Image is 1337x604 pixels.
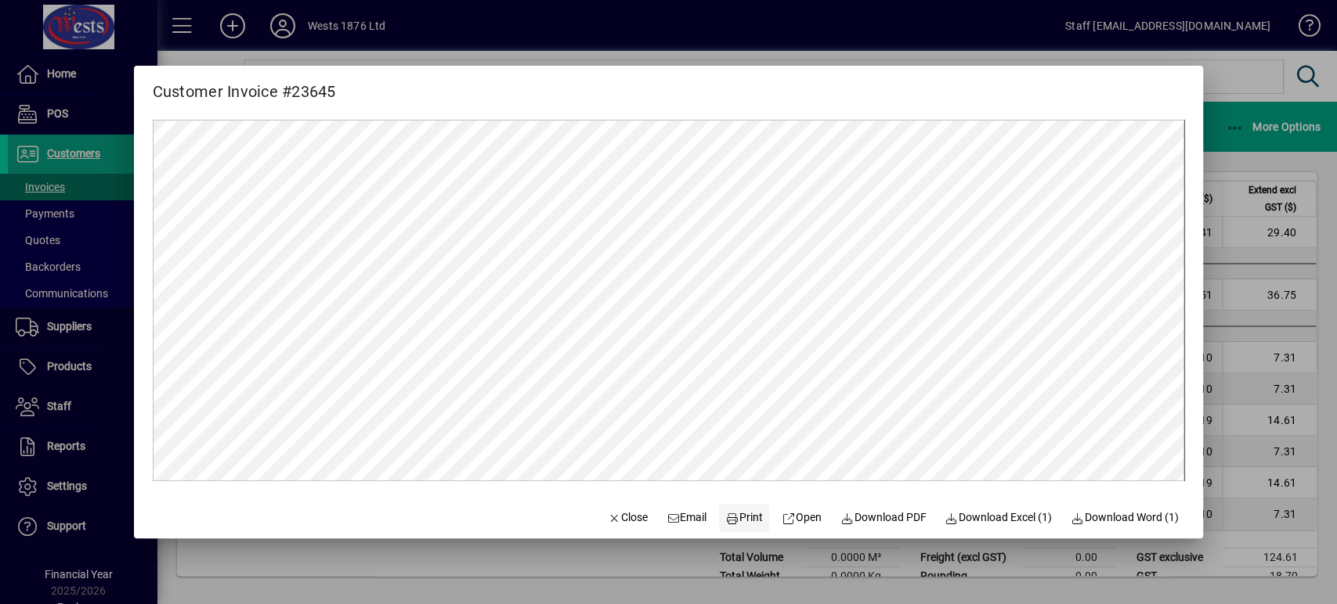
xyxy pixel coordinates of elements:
span: Print [726,509,764,526]
span: Email [667,509,707,526]
button: Close [601,504,654,532]
span: Open [782,509,822,526]
span: Download PDF [840,509,927,526]
a: Download PDF [834,504,933,532]
span: Download Word (1) [1071,509,1179,526]
button: Download Excel (1) [938,504,1058,532]
h2: Customer Invoice #23645 [134,66,355,104]
button: Print [719,504,769,532]
button: Download Word (1) [1064,504,1185,532]
button: Email [660,504,714,532]
span: Download Excel (1) [945,509,1052,526]
span: Close [607,509,648,526]
a: Open [775,504,828,532]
